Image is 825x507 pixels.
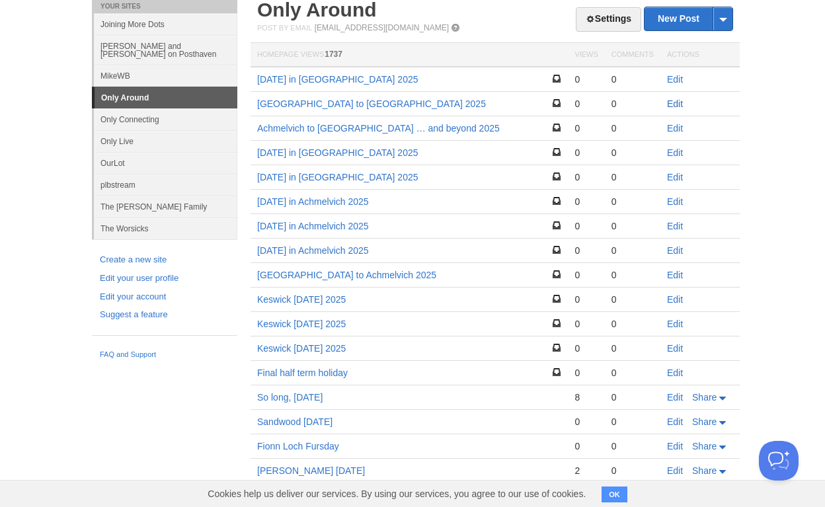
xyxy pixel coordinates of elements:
[667,221,683,231] a: Edit
[257,98,486,109] a: [GEOGRAPHIC_DATA] to [GEOGRAPHIC_DATA] 2025
[611,440,654,452] div: 0
[667,123,683,134] a: Edit
[257,172,418,182] a: [DATE] in [GEOGRAPHIC_DATA] 2025
[574,269,598,281] div: 0
[574,465,598,477] div: 2
[100,272,229,286] a: Edit your user profile
[95,87,237,108] a: Only Around
[257,319,346,329] a: Keswick [DATE] 2025
[94,217,237,239] a: The Worsicks
[257,270,436,280] a: [GEOGRAPHIC_DATA] to Achmelvich 2025
[94,174,237,196] a: plbstream
[94,108,237,130] a: Only Connecting
[94,13,237,35] a: Joining More Dots
[667,343,683,354] a: Edit
[568,43,604,67] th: Views
[574,245,598,256] div: 0
[660,43,740,67] th: Actions
[257,123,500,134] a: Achmelvich to [GEOGRAPHIC_DATA] … and beyond 2025
[667,196,683,207] a: Edit
[257,24,312,32] span: Post by Email
[611,269,654,281] div: 0
[257,245,369,256] a: [DATE] in Achmelvich 2025
[315,23,449,32] a: [EMAIL_ADDRESS][DOMAIN_NAME]
[574,391,598,403] div: 8
[257,441,339,451] a: Fionn Loch Fursday
[611,73,654,85] div: 0
[667,368,683,378] a: Edit
[257,196,369,207] a: [DATE] in Achmelvich 2025
[257,147,418,158] a: [DATE] in [GEOGRAPHIC_DATA] 2025
[667,172,683,182] a: Edit
[611,196,654,208] div: 0
[257,74,418,85] a: [DATE] in [GEOGRAPHIC_DATA] 2025
[611,293,654,305] div: 0
[759,441,799,481] iframe: Help Scout Beacon - Open
[667,147,683,158] a: Edit
[574,318,598,330] div: 0
[257,343,346,354] a: Keswick [DATE] 2025
[257,221,369,231] a: [DATE] in Achmelvich 2025
[667,441,683,451] a: Edit
[645,7,732,30] a: New Post
[574,171,598,183] div: 0
[100,290,229,304] a: Edit your account
[100,253,229,267] a: Create a new site
[611,318,654,330] div: 0
[611,147,654,159] div: 0
[574,367,598,379] div: 0
[94,152,237,174] a: OurLot
[611,122,654,134] div: 0
[667,392,683,403] a: Edit
[94,65,237,87] a: MikeWB
[692,416,717,427] span: Share
[257,392,323,403] a: So long, [DATE]
[611,220,654,232] div: 0
[257,416,333,427] a: Sandwood [DATE]
[611,367,654,379] div: 0
[667,465,683,476] a: Edit
[574,196,598,208] div: 0
[611,171,654,183] div: 0
[574,147,598,159] div: 0
[194,481,599,507] span: Cookies help us deliver our services. By using our services, you agree to our use of cookies.
[692,392,717,403] span: Share
[667,416,683,427] a: Edit
[257,465,365,476] a: [PERSON_NAME] [DATE]
[94,130,237,152] a: Only Live
[100,349,229,361] a: FAQ and Support
[257,294,346,305] a: Keswick [DATE] 2025
[667,294,683,305] a: Edit
[251,43,568,67] th: Homepage Views
[94,35,237,65] a: [PERSON_NAME] and [PERSON_NAME] on Posthaven
[574,220,598,232] div: 0
[667,74,683,85] a: Edit
[611,98,654,110] div: 0
[574,440,598,452] div: 0
[574,342,598,354] div: 0
[100,308,229,322] a: Suggest a feature
[611,342,654,354] div: 0
[611,416,654,428] div: 0
[667,270,683,280] a: Edit
[611,245,654,256] div: 0
[611,391,654,403] div: 0
[667,98,683,109] a: Edit
[692,465,717,476] span: Share
[692,441,717,451] span: Share
[574,416,598,428] div: 0
[94,196,237,217] a: The [PERSON_NAME] Family
[602,487,627,502] button: OK
[574,122,598,134] div: 0
[667,319,683,329] a: Edit
[325,50,342,59] span: 1737
[574,98,598,110] div: 0
[605,43,660,67] th: Comments
[667,245,683,256] a: Edit
[611,465,654,477] div: 0
[574,73,598,85] div: 0
[257,368,348,378] a: Final half term holiday
[576,7,641,32] a: Settings
[574,293,598,305] div: 0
